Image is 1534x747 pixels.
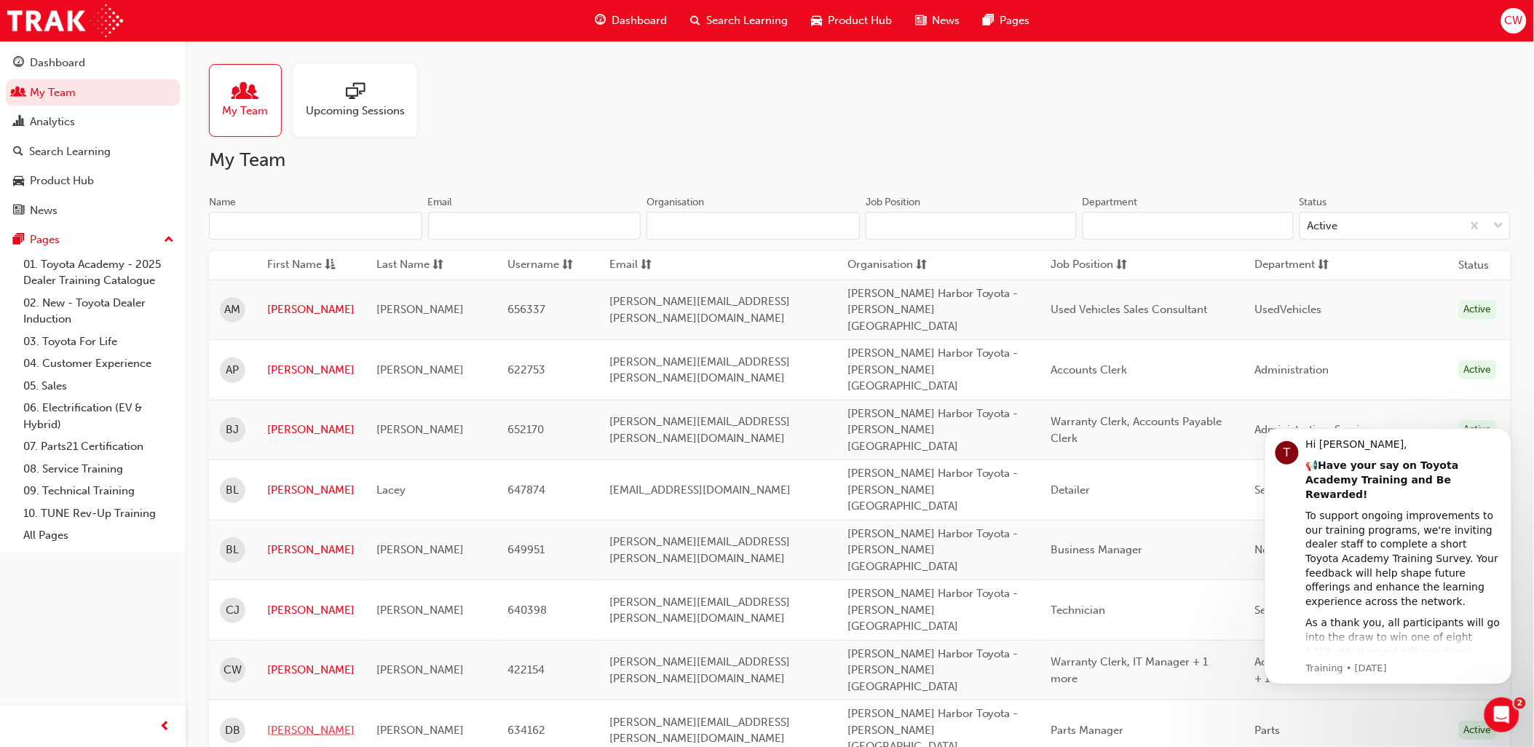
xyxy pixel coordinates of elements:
span: car-icon [811,12,822,30]
button: Pages [6,226,180,253]
button: Departmentsorting-icon [1255,256,1335,274]
span: Username [507,256,559,274]
div: Analytics [30,114,75,130]
span: sorting-icon [1318,256,1329,274]
span: [PERSON_NAME][EMAIL_ADDRESS][PERSON_NAME][DOMAIN_NAME] [609,655,790,685]
div: Active [1459,300,1497,320]
span: Administration [1255,363,1329,376]
span: Business Manager [1051,543,1143,556]
a: 08. Service Training [17,458,180,481]
span: Warranty Clerk, Accounts Payable Clerk [1051,415,1222,445]
span: [PERSON_NAME] Harbor Toyota - [PERSON_NAME][GEOGRAPHIC_DATA] [847,347,1019,392]
span: Organisation [847,256,913,274]
a: 10. TUNE Rev-Up Training [17,502,180,525]
span: people-icon [13,87,24,100]
span: 640398 [507,604,547,617]
span: BL [226,542,240,558]
div: Active [1308,218,1338,234]
span: [PERSON_NAME] [376,543,464,556]
a: Dashboard [6,50,180,76]
span: DB [225,722,240,739]
span: [PERSON_NAME] Harbor Toyota - [PERSON_NAME][GEOGRAPHIC_DATA] [847,287,1019,333]
span: Accounts Clerk [1051,363,1128,376]
div: News [30,202,58,219]
a: [PERSON_NAME] [267,422,355,438]
a: 02. New - Toyota Dealer Induction [17,292,180,331]
span: CJ [226,602,240,619]
a: guage-iconDashboard [583,6,679,36]
a: My Team [209,64,293,137]
span: Technician [1051,604,1106,617]
a: [PERSON_NAME] [267,602,355,619]
a: search-iconSearch Learning [679,6,799,36]
span: car-icon [13,175,24,188]
span: AP [226,362,240,379]
input: Organisation [647,212,860,240]
span: Parts Manager [1051,724,1124,737]
span: Pages [1000,12,1029,29]
span: [PERSON_NAME][EMAIL_ADDRESS][PERSON_NAME][DOMAIN_NAME] [609,716,790,746]
a: News [6,197,180,224]
span: News [932,12,960,29]
span: Email [609,256,638,274]
span: sorting-icon [916,256,927,274]
span: sorting-icon [562,256,573,274]
a: [PERSON_NAME] [267,482,355,499]
span: My Team [223,103,269,119]
span: Last Name [376,256,430,274]
span: [PERSON_NAME] Harbor Toyota - [PERSON_NAME][GEOGRAPHIC_DATA] [847,587,1019,633]
span: Dashboard [612,12,667,29]
a: [PERSON_NAME] [267,301,355,318]
span: search-icon [690,12,700,30]
span: up-icon [164,231,174,250]
a: 07. Parts21 Certification [17,435,180,458]
a: 09. Technical Training [17,480,180,502]
input: Name [209,212,422,240]
a: Product Hub [6,167,180,194]
span: search-icon [13,146,23,159]
span: UsedVehicles [1255,303,1322,316]
span: BJ [226,422,240,438]
span: news-icon [13,205,24,218]
span: sorting-icon [432,256,443,274]
a: 05. Sales [17,375,180,398]
span: Detailer [1051,483,1091,497]
span: pages-icon [13,234,24,247]
span: Lacey [376,483,406,497]
span: [PERSON_NAME] [376,663,464,676]
div: Name [209,195,236,210]
span: 422154 [507,663,545,676]
span: news-icon [915,12,926,30]
span: Warranty Clerk, IT Manager + 1 more [1051,655,1209,685]
span: people-icon [236,82,255,103]
div: Department [1083,195,1138,210]
iframe: Intercom notifications message [1243,415,1534,693]
a: 01. Toyota Academy - 2025 Dealer Training Catalogue [17,253,180,292]
a: Analytics [6,108,180,135]
button: Job Positionsorting-icon [1051,256,1131,274]
button: Last Namesorting-icon [376,256,456,274]
span: Parts [1255,724,1281,737]
a: 03. Toyota For Life [17,331,180,353]
span: Product Hub [828,12,892,29]
span: 634162 [507,724,545,737]
span: [PERSON_NAME] [376,724,464,737]
span: CW [224,662,242,679]
span: [PERSON_NAME] [376,423,464,436]
span: pages-icon [983,12,994,30]
span: chart-icon [13,116,24,129]
a: My Team [6,79,180,106]
span: 622753 [507,363,545,376]
span: [PERSON_NAME] [376,604,464,617]
span: prev-icon [160,718,171,736]
a: Search Learning [6,138,180,165]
